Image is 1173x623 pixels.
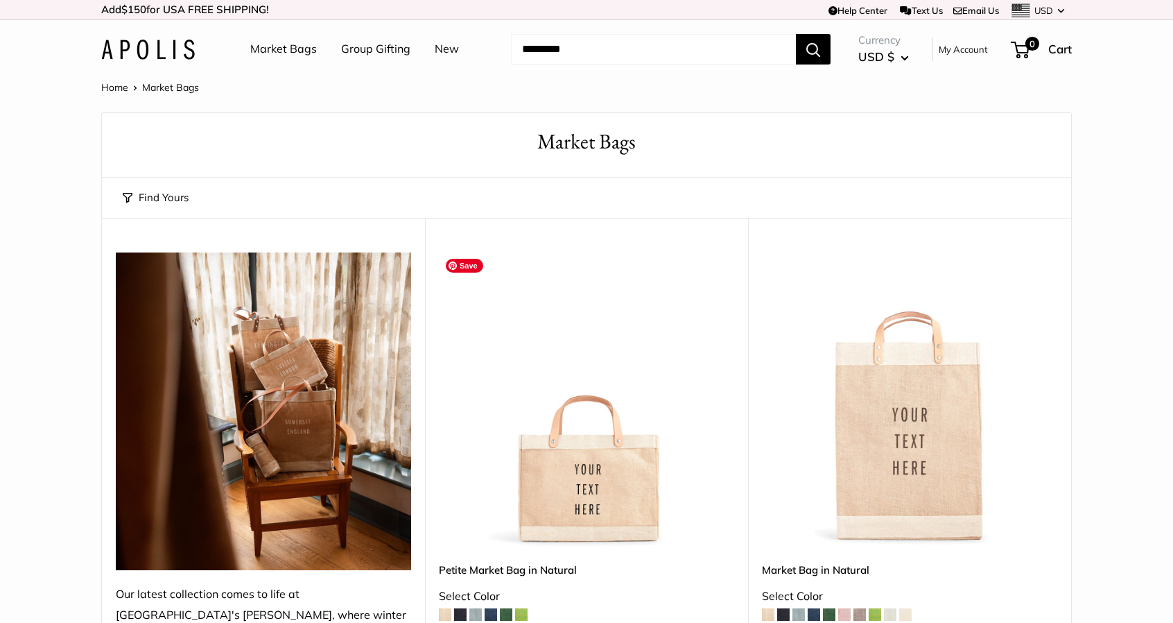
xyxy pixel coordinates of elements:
a: My Account [939,41,988,58]
a: Text Us [900,5,942,16]
div: Select Color [762,586,1057,607]
img: Apolis [101,40,195,60]
img: Petite Market Bag in Natural [439,253,734,548]
a: Home [101,81,128,94]
img: Market Bag in Natural [762,253,1057,548]
a: Market Bag in NaturalMarket Bag in Natural [762,253,1057,548]
img: Our latest collection comes to life at UK's Estelle Manor, where winter mornings glow and the hol... [116,253,411,570]
a: Petite Market Bag in NaturalPetite Market Bag in Natural [439,253,734,548]
span: Save [446,259,483,273]
iframe: Sign Up via Text for Offers [11,570,148,612]
a: 0 Cart [1012,38,1072,60]
a: Email Us [953,5,999,16]
a: Market Bags [250,39,317,60]
span: USD $ [858,49,894,64]
input: Search... [511,34,796,65]
a: Help Center [828,5,887,16]
button: Search [796,34,831,65]
a: Group Gifting [341,39,410,60]
a: Market Bag in Natural [762,562,1057,578]
h1: Market Bags [123,127,1050,157]
a: New [435,39,459,60]
div: Select Color [439,586,734,607]
span: USD [1034,5,1053,16]
button: Find Yours [123,188,189,207]
button: USD $ [858,46,909,68]
a: Petite Market Bag in Natural [439,562,734,578]
nav: Breadcrumb [101,78,199,96]
span: Cart [1048,42,1072,56]
span: Market Bags [142,81,199,94]
span: 0 [1025,37,1039,51]
span: Currency [858,31,909,50]
span: $150 [121,3,146,16]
